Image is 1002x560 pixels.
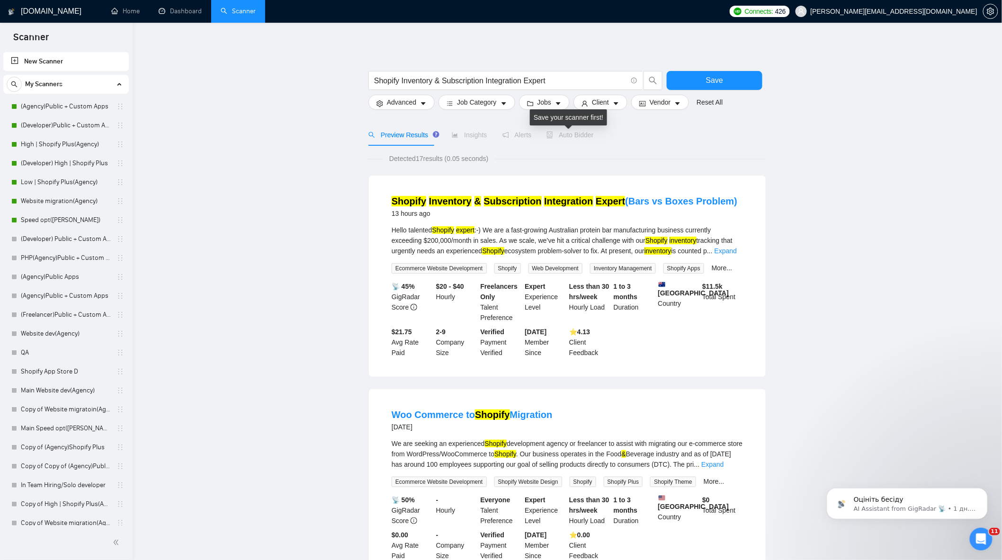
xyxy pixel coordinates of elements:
div: Total Spent [700,281,745,323]
b: 1 to 3 months [614,496,638,514]
span: Jobs [537,97,552,107]
span: user [582,100,588,107]
b: Expert [525,283,546,290]
div: • 1 дн. назад [56,78,100,88]
a: Website dev(Agency) [21,324,111,343]
span: Web Development [528,263,583,274]
span: notification [502,132,509,138]
span: setting [376,100,383,107]
span: holder [116,197,124,205]
div: 13 hours ago [392,208,737,219]
span: holder [116,141,124,148]
span: holder [116,311,124,319]
span: holder [116,103,124,110]
span: Inventory Management [590,263,656,274]
div: Mariia [34,288,54,298]
img: Profile image for Nazar [11,33,30,52]
span: Insights [452,131,487,139]
button: search [7,77,22,92]
span: Shopify Theme [650,477,696,487]
span: area-chart [452,132,458,138]
span: idcard [639,100,646,107]
b: $ 0 [702,496,710,504]
div: Hello talented :-) We are a fast-growing Australian protein bar manufacturing business currently ... [392,225,743,256]
span: holder [116,406,124,413]
b: Less than 30 hrs/week [569,496,609,514]
mark: Shopify [494,450,516,458]
span: holder [116,178,124,186]
span: info-circle [411,517,417,524]
span: holder [116,462,124,470]
span: search [644,76,662,85]
button: Отправить сообщение [37,249,153,268]
span: holder [116,273,124,281]
img: 🇦🇺 [659,281,665,288]
a: More... [712,264,733,272]
div: Experience Level [523,281,567,323]
b: [DATE] [525,531,546,539]
b: ⭐️ 0.00 [569,531,590,539]
span: caret-down [674,100,681,107]
span: My Scanners [25,75,63,94]
span: caret-down [555,100,562,107]
span: 11 [989,528,1000,535]
span: holder [116,368,124,375]
a: Copy of (Agency)Shopify Plus [21,438,111,457]
span: Connects: [745,6,773,17]
a: Website migration(Agency) [21,192,111,211]
span: caret-down [613,100,619,107]
span: holder [116,519,124,527]
mark: Shopify [485,440,507,447]
a: (Developer) High | Shopify Plus [21,154,111,173]
span: holder [116,122,124,129]
b: $ 11.5k [702,283,723,290]
button: Чат [63,295,126,333]
b: $0.00 [392,531,408,539]
div: • 1 нед. назад [56,288,104,298]
mark: Expert [596,196,625,206]
span: double-left [113,538,122,547]
button: idcardVendorcaret-down [631,95,689,110]
div: Experience Level [523,495,567,526]
a: Shopify Inventory & Subscription Integration Expert(Bars vs Boxes Problem) [392,196,737,206]
img: Profile image for Mariia [11,243,30,262]
button: search [644,71,662,90]
b: 📡 45% [392,283,415,290]
span: bars [447,100,453,107]
mark: Integration [544,196,593,206]
span: Job Category [457,97,496,107]
span: caret-down [420,100,427,107]
a: setting [983,8,998,15]
iframe: Intercom notifications сообщение [813,468,1002,534]
a: (Agency)Public + Custom Apps [21,97,111,116]
img: Profile image for Mariia [11,138,30,157]
button: settingAdvancedcaret-down [368,95,435,110]
a: Main Speed opt([PERSON_NAME]) [21,419,111,438]
a: (Freelancer)Public + Custom Apps [21,305,111,324]
div: Company Size [434,327,479,358]
span: user [798,8,805,15]
span: Preview Results [368,131,437,139]
mark: Shopify [482,247,504,255]
b: Expert [525,496,546,504]
a: Expand [701,461,724,468]
span: Save [706,74,723,86]
a: Copy of Copy of (Agency)Public + Custom Apps [21,457,111,476]
span: Ecommerce Website Development [392,477,487,487]
mark: Shopify [475,409,510,420]
mark: Subscription [484,196,542,206]
b: 2-9 [436,328,446,336]
div: We are seeking an experienced development agency or freelancer to assist with migrating our e-com... [392,438,743,470]
img: Profile image for Mariia [11,103,30,122]
a: searchScanner [221,7,256,15]
span: info-circle [631,78,637,84]
div: • 6 дн. назад [56,183,100,193]
a: homeHome [111,7,140,15]
span: holder [116,425,124,432]
a: Expand [715,247,737,255]
span: Shopify Apps [663,263,704,274]
mark: Inventory [429,196,472,206]
mark: Shopify [392,196,426,206]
